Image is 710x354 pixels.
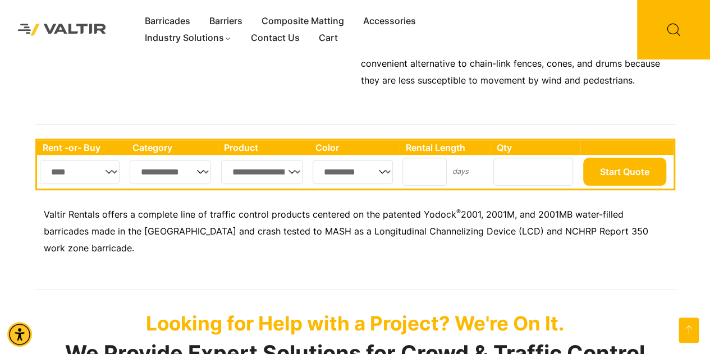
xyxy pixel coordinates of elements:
input: Number [493,158,573,186]
th: Rent -or- Buy [37,140,127,155]
p: Looking for Help with a Project? We're On It. [35,311,675,335]
div: Accessibility Menu [7,322,32,347]
a: Cart [309,30,347,47]
select: Single select [40,160,120,184]
th: Color [310,140,400,155]
th: Qty [491,140,580,155]
img: Valtir Rentals [8,15,116,45]
input: Number [402,158,447,186]
select: Single select [313,160,393,184]
a: Open this option [679,318,699,343]
select: Single select [221,160,303,184]
th: Rental Length [400,140,491,155]
button: Start Quote [583,158,666,186]
a: Barricades [135,13,200,30]
sup: ® [456,208,461,216]
a: Barriers [200,13,252,30]
select: Single select [130,160,212,184]
th: Product [218,140,310,155]
a: Accessories [354,13,425,30]
a: Industry Solutions [135,30,241,47]
span: Valtir Rentals offers a complete line of traffic control products centered on the patented Yodock [44,209,456,220]
small: days [452,167,468,176]
span: 2001, 2001M, and 2001MB water-filled barricades made in the [GEOGRAPHIC_DATA] and crash tested to... [44,209,648,254]
a: Composite Matting [252,13,354,30]
th: Category [127,140,219,155]
a: Contact Us [241,30,309,47]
